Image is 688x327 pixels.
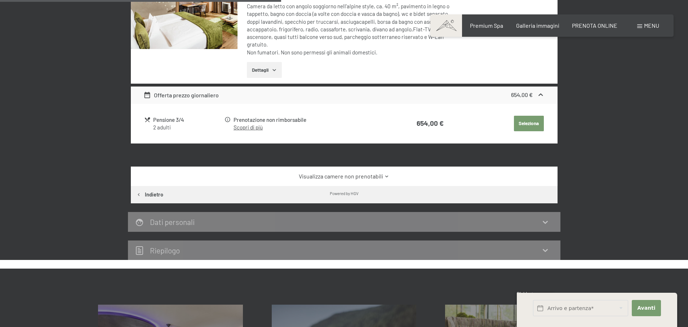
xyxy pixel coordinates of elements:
[514,116,544,132] button: Seleziona
[131,186,169,203] button: Indietro
[247,62,282,78] button: Dettagli
[511,91,533,98] strong: 654,00 €
[276,181,330,189] span: Consenso marketing*
[143,91,219,100] div: Offerta prezzo giornaliero
[234,116,383,124] div: Prenotazione non rimborsabile
[572,22,617,29] a: PRENOTA ONLINE
[517,291,553,297] span: Richiesta express
[644,22,659,29] span: Menu
[516,309,518,315] span: 1
[143,172,545,180] a: Visualizza camere non prenotabili
[131,87,558,104] div: Offerta prezzo giornaliero654,00 €
[470,22,503,29] a: Premium Spa
[637,305,655,312] span: Avanti
[330,190,359,196] div: Powered by HGV
[150,246,180,255] h2: Riepilogo
[234,124,263,131] a: Scopri di più
[153,124,223,131] div: 2 adulti
[632,300,661,316] button: Avanti
[150,217,195,226] h2: Dati personali
[417,119,444,127] strong: 654,00 €
[516,22,559,29] a: Galleria immagini
[247,3,461,56] div: Camera da letto con angolo soggiorno nell’alpine style, ca. 40 m², pavimento in legno o tappetto,...
[153,116,223,124] div: Pensione 3/4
